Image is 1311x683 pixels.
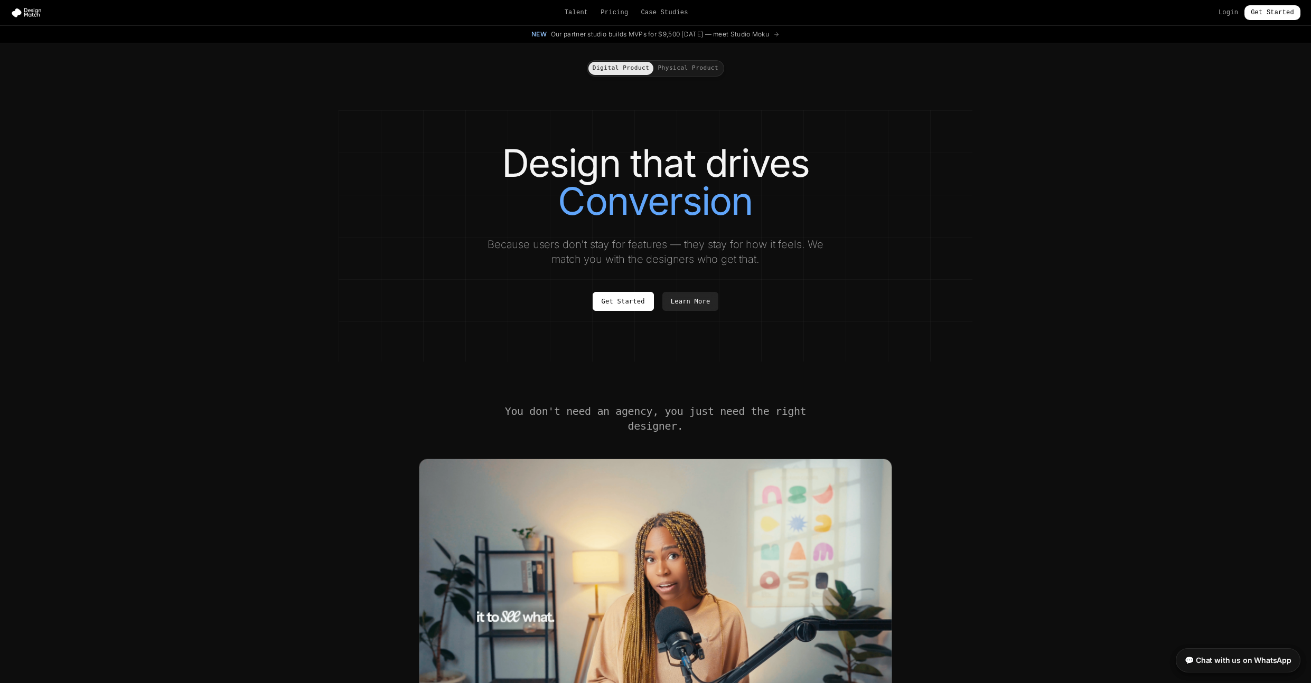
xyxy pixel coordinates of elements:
button: Digital Product [588,62,654,75]
a: Get Started [593,292,654,311]
p: Because users don't stay for features — they stay for how it feels. We match you with the designe... [478,237,833,267]
h1: Design that drives [360,144,951,220]
a: Learn More [662,292,719,311]
a: Case Studies [641,8,688,17]
img: Design Match [11,7,46,18]
button: Physical Product [653,62,723,75]
h2: You don't need an agency, you just need the right designer. [503,404,808,433]
span: New [531,30,547,39]
span: Conversion [558,182,753,220]
a: Talent [565,8,588,17]
a: Pricing [601,8,628,17]
a: Get Started [1244,5,1300,20]
a: Login [1219,8,1238,17]
span: Our partner studio builds MVPs for $9,500 [DATE] — meet Studio Moku [551,30,769,39]
a: 💬 Chat with us on WhatsApp [1176,648,1300,672]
